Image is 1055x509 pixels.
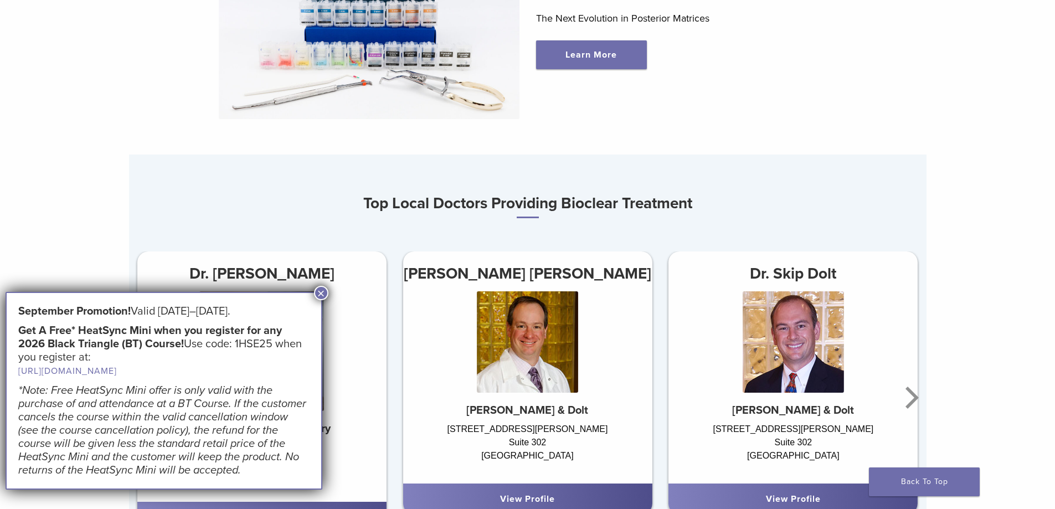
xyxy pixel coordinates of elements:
h3: Dr. [PERSON_NAME] [137,260,387,287]
a: [URL][DOMAIN_NAME] [18,366,117,377]
strong: Get A Free* HeatSync Mini when you register for any 2026 Black Triangle (BT) Course! [18,324,282,351]
a: View Profile [766,493,821,505]
p: The Next Evolution in Posterior Matrices [536,10,837,27]
h5: Valid [DATE]–[DATE]. [18,305,310,318]
a: Back To Top [869,467,980,496]
img: Dr. Skip Dolt [743,291,844,393]
h5: Use code: 1HSE25 when you register at: [18,324,310,378]
em: *Note: Free HeatSync Mini offer is only valid with the purchase of and attendance at a BT Course.... [18,384,306,477]
h3: Top Local Doctors Providing Bioclear Treatment [129,190,927,218]
img: Dr. Steven Leach [199,291,324,411]
strong: [PERSON_NAME] Dentistry [193,422,331,435]
button: Close [314,286,328,300]
a: Learn More [536,40,647,69]
h3: Dr. Skip Dolt [668,260,918,287]
div: [STREET_ADDRESS][PERSON_NAME] Suite 302 [GEOGRAPHIC_DATA] [403,423,652,472]
h3: [PERSON_NAME] [PERSON_NAME] [403,260,652,287]
strong: [PERSON_NAME] & Dolt [466,404,588,417]
strong: [PERSON_NAME] & Dolt [732,404,854,417]
strong: September Promotion! [18,305,131,318]
div: [STREET_ADDRESS][PERSON_NAME] Suite 302 [GEOGRAPHIC_DATA] [668,423,918,472]
img: Dr. Harris Siegel [477,291,578,393]
button: Next [899,364,921,431]
a: View Profile [500,493,555,505]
